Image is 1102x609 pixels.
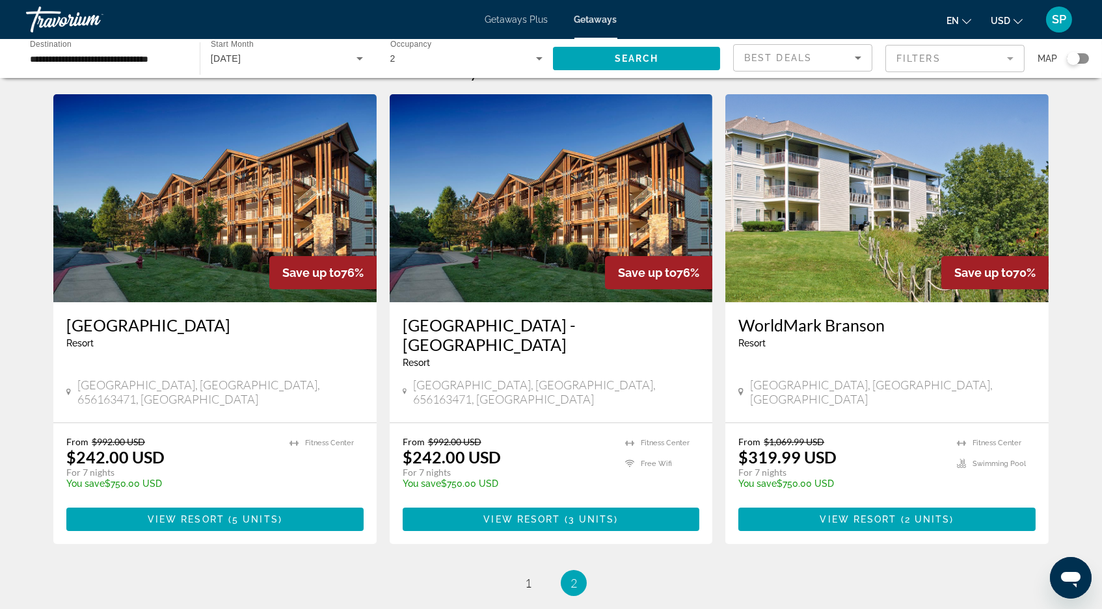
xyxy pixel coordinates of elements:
div: 76% [269,256,377,289]
span: ( ) [561,514,619,525]
span: Resort [66,338,94,348]
span: Resort [403,357,430,368]
span: [DATE] [211,53,241,64]
span: Fitness Center [973,439,1021,447]
span: Save up to [954,266,1013,279]
span: Resort [738,338,766,348]
p: $750.00 USD [66,478,276,489]
span: From [738,436,760,447]
img: ii_pvo1.jpg [390,94,713,302]
span: You save [66,478,105,489]
a: [GEOGRAPHIC_DATA] - [GEOGRAPHIC_DATA] [403,315,700,354]
span: Start Month [211,40,254,49]
span: Best Deals [744,53,812,63]
span: $1,069.99 USD [764,436,824,447]
span: 5 units [232,514,278,525]
span: You save [738,478,777,489]
span: Save up to [618,266,677,279]
p: For 7 nights [738,467,944,478]
span: View Resort [148,514,224,525]
img: 6385E01X.jpg [725,94,1049,302]
a: Getaways [574,14,617,25]
span: 3 units [569,514,615,525]
p: $242.00 USD [66,447,165,467]
span: 1 [525,576,531,590]
mat-select: Sort by [744,50,861,66]
span: $992.00 USD [428,436,481,447]
a: WorldMark Branson [738,315,1036,335]
span: [GEOGRAPHIC_DATA], [GEOGRAPHIC_DATA], [GEOGRAPHIC_DATA] [750,378,1036,406]
span: View Resort [820,514,897,525]
span: ( ) [897,514,954,525]
span: Fitness Center [305,439,354,447]
button: View Resort(3 units) [403,508,700,531]
span: Destination [30,40,72,48]
a: Getaways Plus [485,14,548,25]
span: From [403,436,425,447]
span: 2 [390,53,396,64]
div: 76% [605,256,712,289]
p: For 7 nights [403,467,613,478]
button: Filter [885,44,1025,73]
img: ii_pvn1.jpg [53,94,377,302]
span: You save [403,478,441,489]
span: ( ) [224,514,282,525]
p: $319.99 USD [738,447,837,467]
span: 2 [571,576,577,590]
button: View Resort(2 units) [738,508,1036,531]
a: [GEOGRAPHIC_DATA] [66,315,364,335]
span: Swimming Pool [973,460,1026,468]
span: 2 units [905,514,950,525]
span: Free Wifi [641,460,672,468]
span: USD [991,16,1010,26]
a: Travorium [26,3,156,36]
p: $750.00 USD [738,478,944,489]
span: Fitness Center [641,439,690,447]
span: Occupancy [390,40,431,49]
nav: Pagination [53,570,1049,596]
p: $750.00 USD [403,478,613,489]
button: Change language [947,11,971,30]
span: Map [1038,49,1057,68]
button: View Resort(5 units) [66,508,364,531]
button: Change currency [991,11,1023,30]
iframe: Button to launch messaging window [1050,557,1092,599]
p: $242.00 USD [403,447,501,467]
span: SP [1052,13,1066,26]
div: 70% [941,256,1049,289]
span: [GEOGRAPHIC_DATA], [GEOGRAPHIC_DATA], 656163471, [GEOGRAPHIC_DATA] [77,378,364,406]
span: [GEOGRAPHIC_DATA], [GEOGRAPHIC_DATA], 656163471, [GEOGRAPHIC_DATA] [413,378,699,406]
span: Save up to [282,266,341,279]
span: $992.00 USD [92,436,145,447]
span: en [947,16,959,26]
p: For 7 nights [66,467,276,478]
span: View Resort [483,514,560,525]
button: Search [553,47,720,70]
span: Search [615,53,659,64]
button: User Menu [1042,6,1076,33]
span: From [66,436,88,447]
